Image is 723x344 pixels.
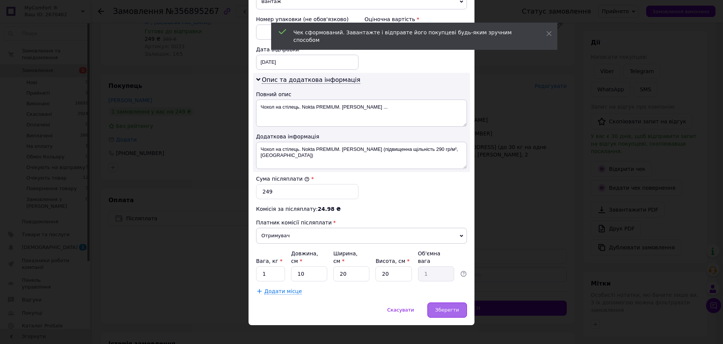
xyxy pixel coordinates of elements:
label: Висота, см [375,258,409,264]
div: Додаткова інформація [256,133,467,140]
label: Сума післяплати [256,176,310,182]
span: Опис та додаткова інформація [262,76,360,84]
div: Чек сформований. Завантажте і відправте його покупцеві будь-яким зручним способом [293,29,528,44]
span: Скасувати [387,307,414,313]
label: Ширина, см [333,250,357,264]
div: Оціночна вартість [365,15,467,23]
label: Вага, кг [256,258,282,264]
label: Довжина, см [291,250,318,264]
span: Додати місце [264,288,302,295]
textarea: Чохол на стілець. Nokta PREMIUM. [PERSON_NAME] ... [256,100,467,127]
div: Об'ємна вага [418,250,454,265]
span: Платник комісії післяплати [256,220,332,226]
div: Номер упаковки (не обов'язково) [256,15,358,23]
div: Повний опис [256,91,467,98]
div: Комісія за післяплату: [256,205,467,213]
span: Отримувач [256,228,467,244]
span: 24.98 ₴ [318,206,341,212]
textarea: Чохол на стілець. Nokta PREMIUM. [PERSON_NAME] (підвищенна щільність 290 гр/м², [GEOGRAPHIC_DATA]) [256,142,467,169]
span: Зберегти [435,307,459,313]
div: Дата відправки [256,46,358,53]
